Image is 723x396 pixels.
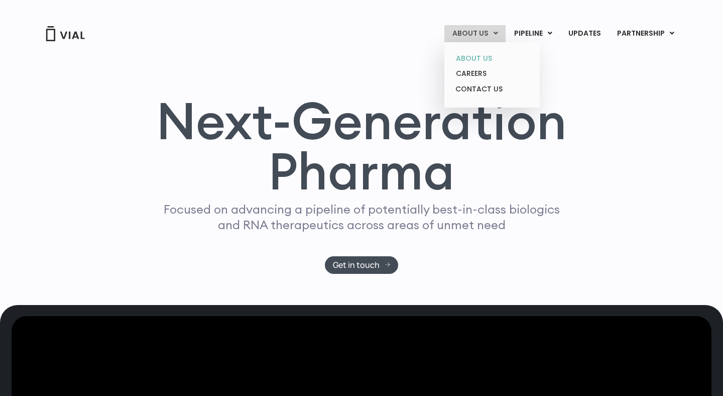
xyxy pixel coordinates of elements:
[144,95,579,197] h1: Next-Generation Pharma
[560,25,609,42] a: UPDATES
[448,81,536,97] a: CONTACT US
[159,202,564,233] p: Focused on advancing a pipeline of potentially best-in-class biologics and RNA therapeutics acros...
[325,256,399,274] a: Get in touch
[448,66,536,81] a: CAREERS
[45,26,85,41] img: Vial Logo
[506,25,560,42] a: PIPELINEMenu Toggle
[444,25,506,42] a: ABOUT USMenu Toggle
[609,25,682,42] a: PARTNERSHIPMenu Toggle
[333,261,380,269] span: Get in touch
[448,51,536,66] a: ABOUT US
